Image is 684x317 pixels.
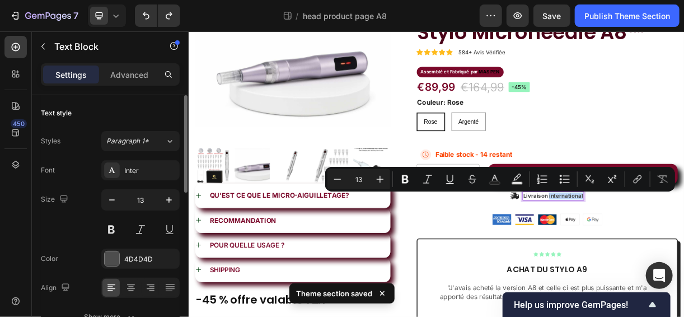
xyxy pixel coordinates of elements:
[41,254,58,264] div: Color
[368,65,429,87] div: €164,99
[454,219,535,229] p: Livraison international
[336,181,367,208] input: quantity
[514,300,646,310] span: Help us improve GemPages!
[584,10,670,22] div: Publish Theme Section
[335,162,439,174] p: Faible stock - 14 restant
[367,181,394,208] button: increment
[488,188,582,200] div: AJOUTER AU PANIER
[296,10,298,22] span: /
[73,9,78,22] p: 7
[41,108,72,118] div: Text style
[646,262,673,289] div: Open Intercom Messenger
[575,4,680,27] button: Publish Theme Section
[309,90,374,104] legend: Couleur: Rose
[41,136,60,146] div: Styles
[11,119,27,128] div: 450
[310,181,336,208] button: decrement
[474,248,499,263] img: gempages_584386638797341272-9caffd81-248e-463e-998b-b2c505f850d4.png
[434,69,463,83] pre: -45%
[4,4,83,27] button: 7
[319,118,338,127] span: Rose
[366,118,393,127] span: Argenté
[406,180,663,208] button: AJOUTER AU PANIER
[101,131,180,151] button: Paragraph 1*
[135,4,180,27] div: Undo/Redo
[41,192,71,207] div: Size
[315,52,392,59] span: Assemblé et Fabriqué par
[41,165,55,175] div: Font
[504,248,530,263] img: gempages_584386638797341272-7a3869f5-cc2d-488d-9c3b-b983a8739479.png
[124,254,177,264] div: 4D4D4D
[453,218,536,230] div: Rich Text Editor. Editing area: main
[393,52,421,59] strong: MAS PEN
[303,10,387,22] span: head product page A8
[533,4,570,27] button: Save
[443,248,468,263] img: gempages_584386638797341272-473aef24-6e82-44c7-ab61-be09e09c0a89.png
[366,24,430,34] p: 584+ Avis Vérifiée
[412,248,437,263] img: gempages_584386638797341272-9a820e6b-66dc-49ab-9b76-a5272f0f619d.png
[535,248,560,263] img: gempages_584386638797341272-af2df867-488c-46dd-97e2-fd1da3fb2aa1.png
[55,69,87,81] p: Settings
[189,31,684,317] iframe: Design area
[325,167,675,192] div: Editor contextual toolbar
[29,285,130,296] span: POUR QUELLE USAGE ?
[41,281,72,296] div: Align
[124,166,177,176] div: Inter
[110,69,148,81] p: Advanced
[54,40,149,53] p: Text Block
[543,11,561,21] span: Save
[309,66,363,87] div: €89,99
[106,136,149,146] span: Paragraph 1*
[514,298,659,311] button: Show survey - Help us improve GemPages!
[296,288,372,299] p: Theme section saved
